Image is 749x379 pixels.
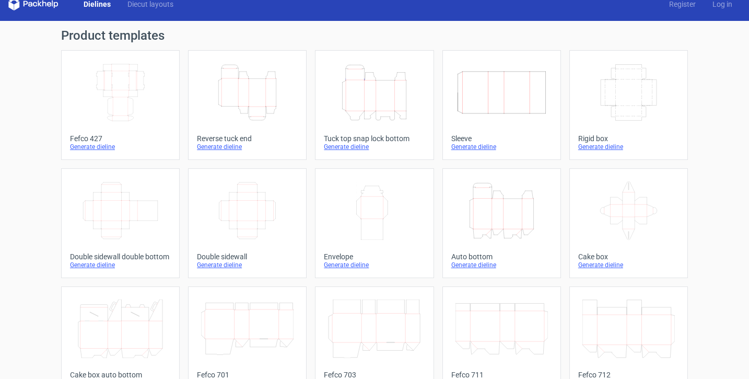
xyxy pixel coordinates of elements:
[569,168,688,278] a: Cake boxGenerate dieline
[188,50,307,160] a: Reverse tuck endGenerate dieline
[324,371,425,379] div: Fefco 703
[578,371,679,379] div: Fefco 712
[315,168,434,278] a: EnvelopeGenerate dieline
[451,134,552,143] div: Sleeve
[324,143,425,151] div: Generate dieline
[451,143,552,151] div: Generate dieline
[451,371,552,379] div: Fefco 711
[197,261,298,269] div: Generate dieline
[324,252,425,261] div: Envelope
[70,252,171,261] div: Double sidewall double bottom
[569,50,688,160] a: Rigid boxGenerate dieline
[324,261,425,269] div: Generate dieline
[315,50,434,160] a: Tuck top snap lock bottomGenerate dieline
[197,134,298,143] div: Reverse tuck end
[188,168,307,278] a: Double sidewallGenerate dieline
[61,29,688,42] h1: Product templates
[197,371,298,379] div: Fefco 701
[197,252,298,261] div: Double sidewall
[578,261,679,269] div: Generate dieline
[324,134,425,143] div: Tuck top snap lock bottom
[61,168,180,278] a: Double sidewall double bottomGenerate dieline
[197,143,298,151] div: Generate dieline
[70,134,171,143] div: Fefco 427
[578,143,679,151] div: Generate dieline
[451,252,552,261] div: Auto bottom
[442,168,561,278] a: Auto bottomGenerate dieline
[70,261,171,269] div: Generate dieline
[70,371,171,379] div: Cake box auto bottom
[61,50,180,160] a: Fefco 427Generate dieline
[70,143,171,151] div: Generate dieline
[578,134,679,143] div: Rigid box
[578,252,679,261] div: Cake box
[451,261,552,269] div: Generate dieline
[442,50,561,160] a: SleeveGenerate dieline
